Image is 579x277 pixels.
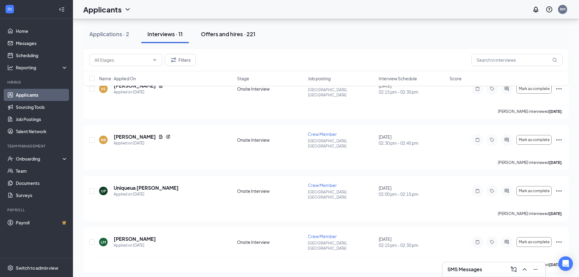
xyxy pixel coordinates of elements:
[379,185,446,197] div: [DATE]
[16,265,58,271] div: Switch to admin view
[379,191,446,197] span: 02:00 pm - 02:15 pm
[170,56,177,64] svg: Filter
[509,265,519,274] button: ComposeMessage
[201,30,255,38] div: Offers and hires · 221
[474,137,481,142] svg: Note
[16,189,68,201] a: Surveys
[488,137,496,142] svg: Tag
[158,134,163,139] svg: Document
[16,89,68,101] a: Applicants
[471,54,563,66] input: Search in interviews
[488,240,496,244] svg: Tag
[498,109,563,114] p: [PERSON_NAME] interviewed .
[16,177,68,189] a: Documents
[124,6,131,13] svg: ChevronDown
[447,266,482,273] h3: SMS Messages
[114,242,156,248] div: Applied on [DATE]
[516,135,552,145] button: Mark as complete
[16,37,68,49] a: Messages
[308,189,375,200] p: [GEOGRAPHIC_DATA], [GEOGRAPHIC_DATA]
[237,137,304,143] div: Onsite Interview
[555,238,563,246] svg: Ellipses
[552,57,557,62] svg: MagnifyingGlass
[83,4,122,15] h1: Applicants
[308,75,331,81] span: Job posting
[519,138,550,142] span: Mark as complete
[7,156,13,162] svg: UserCheck
[16,64,68,71] div: Reporting
[7,144,67,149] div: Team Management
[510,266,517,273] svg: ComposeMessage
[531,265,540,274] button: Minimize
[7,80,67,85] div: Hiring
[59,6,65,12] svg: Collapse
[379,242,446,248] span: 02:15 pm - 02:30 pm
[16,49,68,61] a: Scheduling
[237,75,249,81] span: Stage
[519,189,550,193] span: Mark as complete
[519,240,550,244] span: Mark as complete
[503,189,510,193] svg: ActiveChat
[516,186,552,196] button: Mark as complete
[7,64,13,71] svg: Analysis
[474,189,481,193] svg: Note
[16,216,68,229] a: PayrollCrown
[16,113,68,125] a: Job Postings
[308,234,337,239] span: Crew Member
[166,134,171,139] svg: Reapply
[516,237,552,247] button: Mark as complete
[555,187,563,195] svg: Ellipses
[521,266,528,273] svg: ChevronUp
[308,241,375,251] p: [GEOGRAPHIC_DATA], [GEOGRAPHIC_DATA]
[114,140,171,146] div: Applied on [DATE]
[549,109,562,114] b: [DATE]
[237,239,304,245] div: Onsite Interview
[114,236,156,242] h5: [PERSON_NAME]
[532,6,539,13] svg: Notifications
[450,75,462,81] span: Score
[549,160,562,165] b: [DATE]
[308,87,375,98] p: [GEOGRAPHIC_DATA], [GEOGRAPHIC_DATA]
[7,6,13,12] svg: WorkstreamLogo
[308,182,337,188] span: Crew Member
[532,266,539,273] svg: Minimize
[308,138,375,149] p: [GEOGRAPHIC_DATA], [GEOGRAPHIC_DATA]
[101,240,106,245] div: LM
[474,240,481,244] svg: Note
[555,136,563,144] svg: Ellipses
[503,240,510,244] svg: ActiveChat
[7,207,67,213] div: Payroll
[99,75,136,81] span: Name · Applied On
[101,137,106,143] div: KB
[114,185,179,191] h5: Uniqueua [PERSON_NAME]
[152,57,157,62] svg: ChevronDown
[546,6,553,13] svg: QuestionInfo
[114,133,156,140] h5: [PERSON_NAME]
[114,89,163,95] div: Applied on [DATE]
[95,57,150,63] input: All Stages
[379,134,446,146] div: [DATE]
[549,211,562,216] b: [DATE]
[147,30,183,38] div: Interviews · 11
[16,156,63,162] div: Onboarding
[7,265,13,271] svg: Settings
[16,25,68,37] a: Home
[379,75,417,81] span: Interview Schedule
[379,140,446,146] span: 02:30 pm - 02:45 pm
[520,265,529,274] button: ChevronUp
[488,189,496,193] svg: Tag
[16,101,68,113] a: Sourcing Tools
[560,7,565,12] div: RM
[89,30,129,38] div: Applications · 2
[379,236,446,248] div: [DATE]
[165,54,196,66] button: Filter Filters
[16,125,68,137] a: Talent Network
[237,188,304,194] div: Onsite Interview
[16,165,68,177] a: Team
[101,189,106,194] div: UP
[114,191,179,197] div: Applied on [DATE]
[498,160,563,165] p: [PERSON_NAME] interviewed .
[549,262,562,267] b: [DATE]
[498,211,563,216] p: [PERSON_NAME] interviewed .
[558,256,573,271] div: Open Intercom Messenger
